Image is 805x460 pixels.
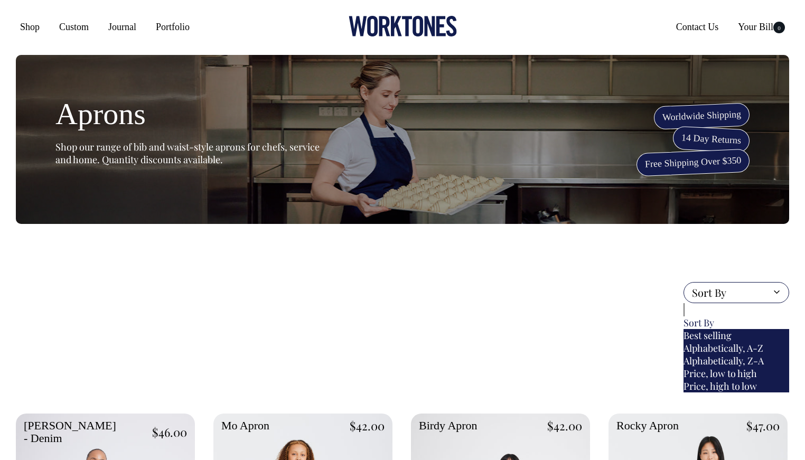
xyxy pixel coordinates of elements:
a: Journal [104,17,141,36]
div: Price, high to low [684,380,789,392]
a: Portfolio [152,17,194,36]
div: Alphabetically, Z-A [684,354,789,367]
h1: Aprons [55,97,320,131]
span: Sort By [692,286,726,299]
div: Sort By [684,316,789,329]
span: 14 Day Returns [672,126,750,153]
span: Free Shipping Over $350 [636,148,750,176]
a: Your Bill0 [734,17,789,36]
span: 0 [773,22,785,33]
a: Contact Us [672,17,723,36]
div: Best selling [684,329,789,342]
span: Shop our range of bib and waist-style aprons for chefs, service and home. Quantity discounts avai... [55,140,320,166]
div: Alphabetically, A-Z [684,342,789,354]
div: Price, low to high [684,367,789,380]
a: Custom [55,17,93,36]
span: Worldwide Shipping [653,102,750,129]
a: Shop [16,17,44,36]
